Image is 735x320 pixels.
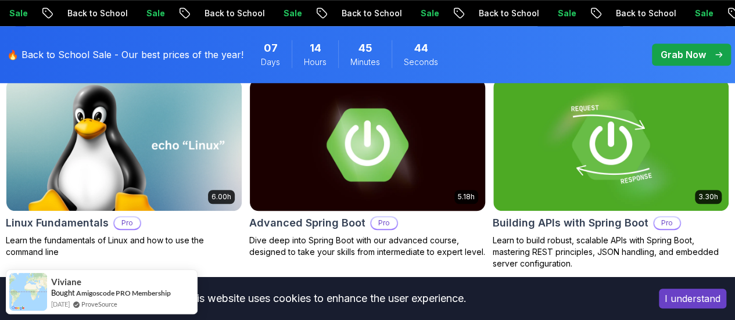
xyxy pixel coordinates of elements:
[249,235,486,258] p: Dive deep into Spring Boot with our advanced course, designed to take your skills from intermedia...
[7,48,243,62] p: 🔥 Back to School Sale - Our best prices of the year!
[350,56,380,68] span: Minutes
[371,217,397,229] p: Pro
[261,56,280,68] span: Days
[547,8,585,19] p: Sale
[410,8,447,19] p: Sale
[57,8,136,19] p: Back to School
[404,56,438,68] span: Seconds
[244,75,491,214] img: Advanced Spring Boot card
[493,78,729,269] a: Building APIs with Spring Boot card3.30hBuilding APIs with Spring BootProLearn to build robust, s...
[684,8,722,19] p: Sale
[358,40,372,56] span: 45 Minutes
[493,215,648,231] h2: Building APIs with Spring Boot
[6,78,242,258] a: Linux Fundamentals card6.00hLinux FundamentalsProLearn the fundamentals of Linux and how to use t...
[273,8,310,19] p: Sale
[493,79,729,211] img: Building APIs with Spring Boot card
[194,8,273,19] p: Back to School
[249,215,365,231] h2: Advanced Spring Boot
[6,79,242,211] img: Linux Fundamentals card
[310,40,321,56] span: 14 Hours
[9,286,641,311] div: This website uses cookies to enhance the user experience.
[249,78,486,258] a: Advanced Spring Boot card5.18hAdvanced Spring BootProDive deep into Spring Boot with our advanced...
[414,40,428,56] span: 44 Seconds
[6,215,109,231] h2: Linux Fundamentals
[698,192,718,202] p: 3.30h
[51,299,70,309] span: [DATE]
[661,48,706,62] p: Grab Now
[458,192,475,202] p: 5.18h
[331,8,410,19] p: Back to School
[659,289,726,308] button: Accept cookies
[605,8,684,19] p: Back to School
[654,217,680,229] p: Pro
[211,192,231,202] p: 6.00h
[136,8,173,19] p: Sale
[76,289,171,297] a: Amigoscode PRO Membership
[6,235,242,258] p: Learn the fundamentals of Linux and how to use the command line
[51,288,75,297] span: Bought
[264,40,278,56] span: 7 Days
[114,217,140,229] p: Pro
[468,8,547,19] p: Back to School
[304,56,327,68] span: Hours
[51,277,81,287] span: Viviane
[81,299,117,309] a: ProveSource
[9,273,47,311] img: provesource social proof notification image
[493,235,729,269] p: Learn to build robust, scalable APIs with Spring Boot, mastering REST principles, JSON handling, ...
